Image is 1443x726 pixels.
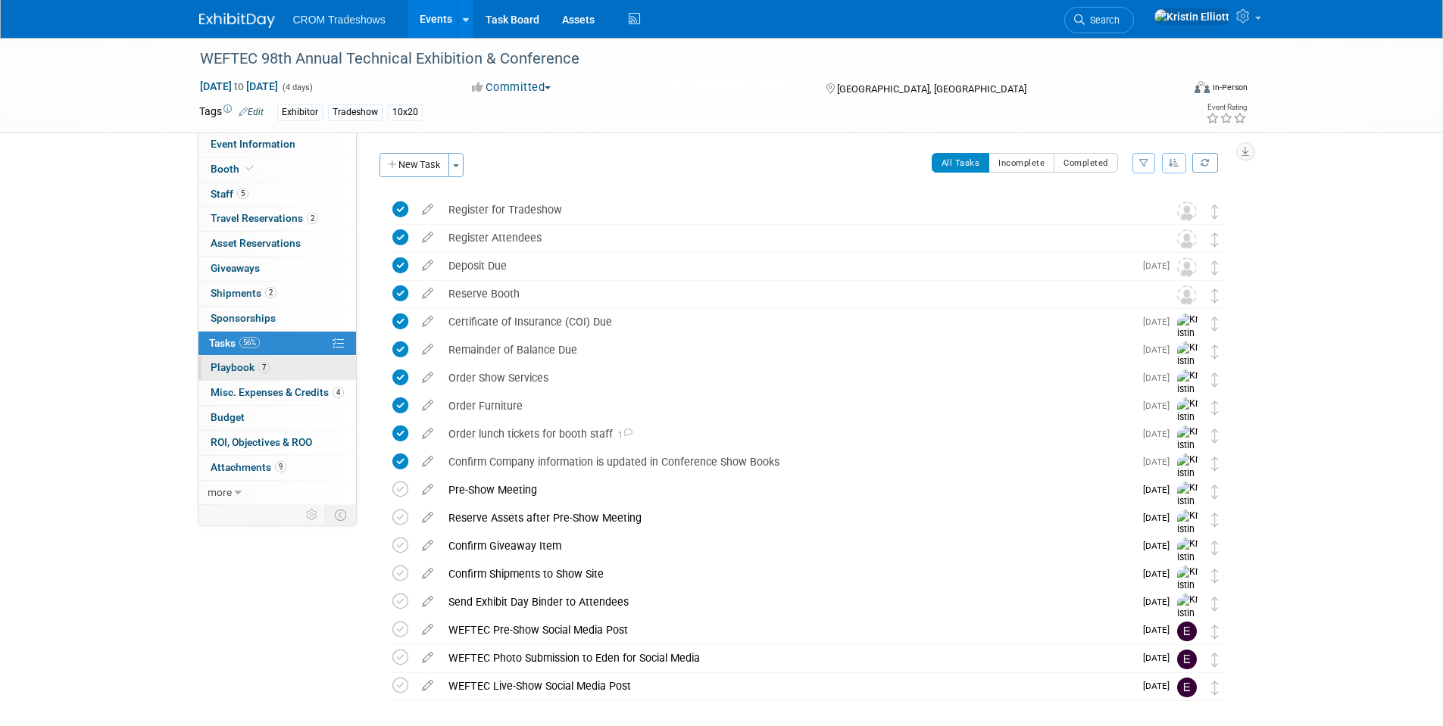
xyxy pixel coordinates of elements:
span: 9 [275,461,286,472]
img: ExhibitDay [199,13,275,28]
i: Booth reservation complete [246,164,254,173]
span: Staff [211,188,248,200]
a: edit [414,511,441,525]
span: Misc. Expenses & Credits [211,386,344,398]
div: Reserve Booth [441,281,1147,307]
span: [DATE] [1143,372,1177,383]
a: more [198,481,356,505]
span: Playbook [211,361,270,373]
img: Kristin Elliott [1177,369,1200,423]
i: Move task [1211,260,1219,275]
a: edit [414,259,441,273]
i: Move task [1211,428,1219,443]
div: Reserve Assets after Pre-Show Meeting [441,505,1134,531]
img: Unassigned [1177,257,1197,277]
i: Move task [1211,653,1219,667]
div: Deposit Due [441,253,1134,279]
a: edit [414,427,441,441]
a: edit [414,231,441,245]
a: Refresh [1192,153,1218,173]
span: 4 [333,387,344,398]
span: Sponsorships [211,312,276,324]
a: Playbook7 [198,356,356,380]
span: [DATE] [1143,541,1177,551]
td: Tags [199,104,264,121]
i: Move task [1211,344,1219,359]
span: Giveaways [211,262,260,274]
a: Attachments9 [198,456,356,480]
a: edit [414,539,441,553]
span: (4 days) [281,83,313,92]
span: 56% [239,337,260,348]
span: [DATE] [1143,400,1177,411]
span: [DATE] [1143,569,1177,579]
span: [DATE] [1143,625,1177,635]
span: [DATE] [1143,316,1177,327]
div: Event Rating [1206,104,1247,111]
a: edit [414,623,441,637]
div: Event Format [1092,79,1248,101]
img: Kristin Elliott [1177,397,1200,451]
a: Misc. Expenses & Credits4 [198,381,356,405]
a: Search [1064,7,1134,33]
a: edit [414,315,441,329]
a: edit [414,679,441,693]
a: Travel Reservations2 [198,207,356,231]
i: Move task [1211,456,1219,471]
a: Staff5 [198,182,356,207]
div: WEFTEC Photo Submission to Eden for Social Media [441,645,1134,671]
a: ROI, Objectives & ROO [198,431,356,455]
span: to [232,80,246,92]
img: Kristin Elliott [1177,594,1200,647]
span: 5 [237,188,248,199]
button: New Task [379,153,449,177]
span: [DATE] [1143,597,1177,607]
div: Confirm Company information is updated in Conference Show Books [441,449,1134,475]
img: Kristin Elliott [1177,566,1200,619]
i: Move task [1211,485,1219,499]
span: [DATE] [1143,653,1177,663]
a: edit [414,455,441,469]
span: Budget [211,411,245,423]
a: edit [414,287,441,301]
div: Order lunch tickets for booth staff [441,421,1134,447]
img: Format-Inperson.png [1195,81,1210,93]
img: Kristin Elliott [1177,509,1200,563]
div: Remainder of Balance Due [441,337,1134,363]
td: Personalize Event Tab Strip [299,505,326,525]
button: Completed [1054,153,1118,173]
div: WEFTEC Live-Show Social Media Post [441,673,1134,699]
button: Incomplete [989,153,1054,173]
div: WEFTEC Pre-Show Social Media Post [441,617,1134,643]
a: Edit [239,107,264,117]
img: Kristin Elliott [1177,537,1200,591]
span: [DATE] [1143,513,1177,523]
div: Order Furniture [441,393,1134,419]
div: In-Person [1212,82,1248,93]
span: 7 [258,362,270,373]
a: Sponsorships [198,307,356,331]
img: Eden Burleigh [1177,650,1197,669]
img: Kristin Elliott [1154,8,1230,25]
img: Kristin Elliott [1177,481,1200,535]
img: Kristin Elliott [1177,425,1200,479]
i: Move task [1211,569,1219,583]
span: [DATE] [1143,260,1177,271]
span: Event Information [211,138,295,150]
a: Budget [198,406,356,430]
a: edit [414,343,441,357]
a: edit [414,567,441,581]
div: Pre-Show Meeting [441,477,1134,503]
img: Eden Burleigh [1177,678,1197,697]
i: Move task [1211,513,1219,527]
div: Send Exhibit Day Binder to Attendees [441,589,1134,615]
i: Move task [1211,372,1219,387]
span: Search [1085,14,1120,26]
span: 1 [613,430,632,440]
a: Asset Reservations [198,232,356,256]
span: Asset Reservations [211,237,301,249]
div: Confirm Shipments to Show Site [441,561,1134,587]
span: [DATE] [DATE] [199,79,279,93]
span: 2 [265,287,276,298]
span: [DATE] [1143,681,1177,691]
